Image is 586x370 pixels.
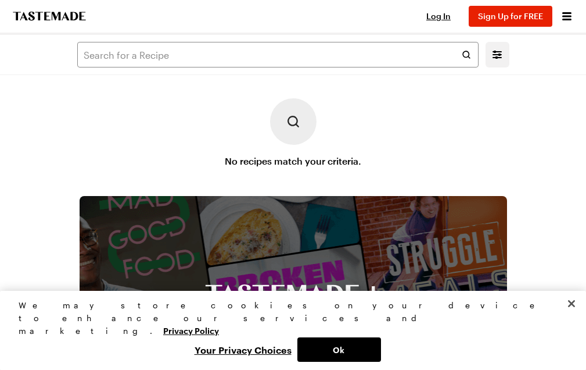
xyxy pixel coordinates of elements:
p: No recipes match your criteria. [225,154,361,168]
a: More information about your privacy, opens in a new tab [163,325,219,336]
button: Close [559,291,584,316]
img: Missing content placeholder [270,98,317,145]
button: Ok [297,337,381,362]
div: Privacy [19,299,558,362]
button: Log In [415,10,462,22]
img: Tastemade Plus Logo Banner [205,284,381,303]
a: To Tastemade Home Page [12,12,87,21]
span: Log In [426,11,451,21]
button: Your Privacy Choices [189,337,297,362]
button: Open menu [559,9,574,24]
span: Sign Up for FREE [478,11,543,21]
div: We may store cookies on your device to enhance our services and marketing. [19,299,558,337]
button: Mobile filters [490,47,505,62]
button: Sign Up for FREE [469,6,552,27]
input: Search for a Recipe [77,42,479,67]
